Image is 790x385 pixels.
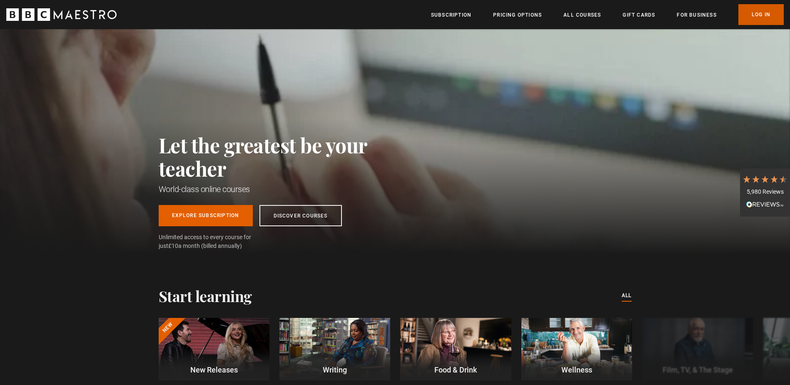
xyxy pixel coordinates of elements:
[623,11,655,19] a: Gift Cards
[740,168,790,217] div: 5,980 ReviewsRead All Reviews
[259,205,342,226] a: Discover Courses
[400,364,511,375] p: Food & Drink
[159,133,404,180] h2: Let the greatest be your teacher
[746,201,784,207] img: REVIEWS.io
[622,291,632,300] a: All
[563,11,601,19] a: All Courses
[400,318,511,380] a: Food & Drink
[159,318,269,380] a: New New Releases
[168,242,178,249] span: £10
[521,364,632,375] p: Wellness
[158,364,269,375] p: New Releases
[677,11,716,19] a: For business
[642,318,753,380] a: Film, TV, & The Stage
[642,364,753,375] p: Film, TV, & The Stage
[159,287,252,305] h2: Start learning
[6,8,117,21] svg: BBC Maestro
[279,318,390,380] a: Writing
[431,11,471,19] a: Subscription
[493,11,542,19] a: Pricing Options
[742,175,788,184] div: 4.7 Stars
[159,233,271,250] span: Unlimited access to every course for just a month (billed annually)
[159,205,253,226] a: Explore Subscription
[742,200,788,210] div: Read All Reviews
[521,318,632,380] a: Wellness
[279,364,390,375] p: Writing
[159,183,404,195] h1: World-class online courses
[738,4,784,25] a: Log In
[742,188,788,196] div: 5,980 Reviews
[431,4,784,25] nav: Primary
